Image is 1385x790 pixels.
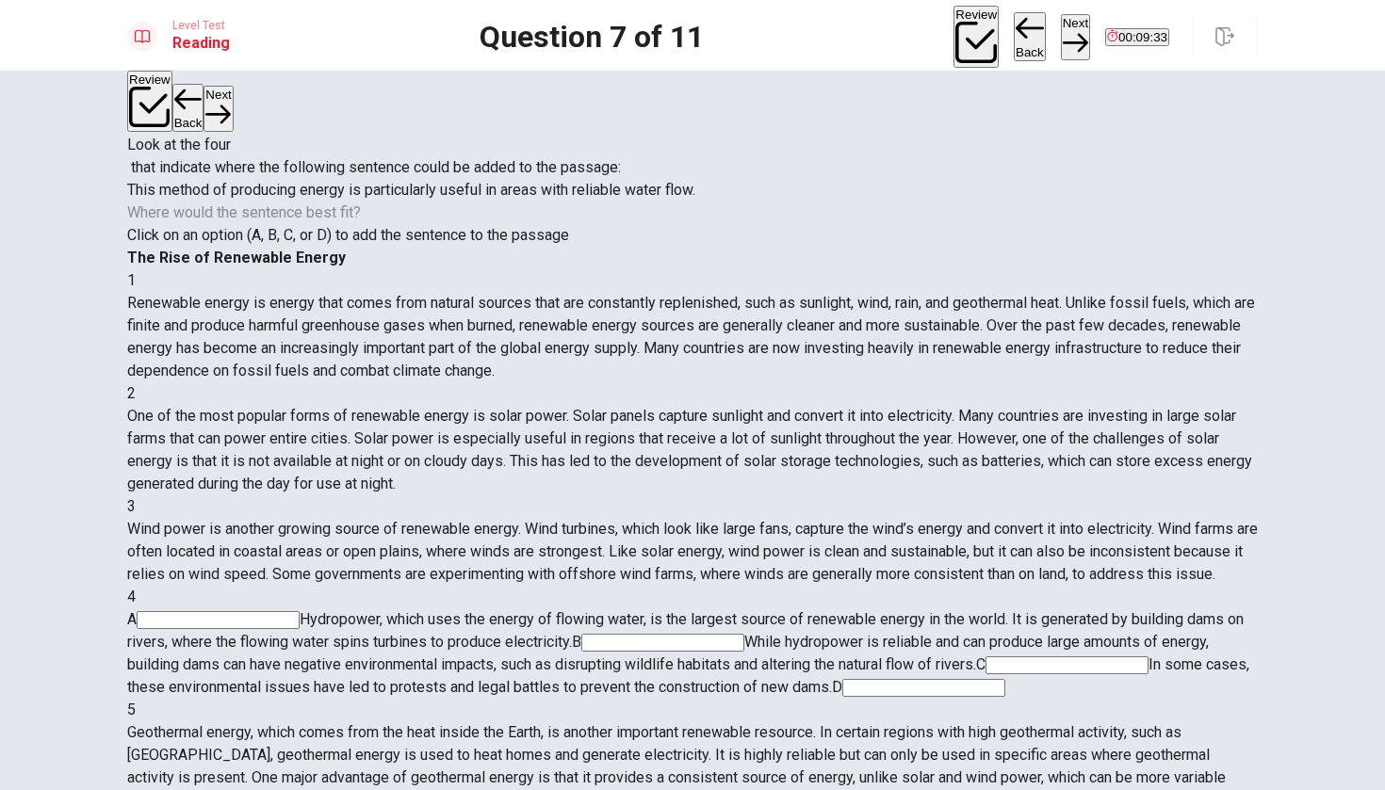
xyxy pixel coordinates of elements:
[127,136,621,176] span: Look at the four that indicate where the following sentence could be added to the passage:
[127,382,1258,405] div: 2
[127,495,1258,518] div: 3
[976,655,986,673] span: C
[832,678,842,696] span: D
[127,294,1255,379] span: Renewable energy is energy that comes from natural sources that are constantly replenished, such ...
[172,19,230,32] span: Level Test
[127,699,1258,721] div: 5
[480,25,704,48] h1: Question 7 of 11
[127,610,137,628] span: A
[127,610,1244,651] span: Hydropower, which uses the energy of flowing water, is the largest source of renewable energy in ...
[572,633,581,651] span: B
[1061,14,1090,60] button: Next
[127,247,1258,269] h4: The Rise of Renewable Energy
[127,407,1252,492] span: One of the most popular forms of renewable energy is solar power. Solar panels capture sunlight a...
[172,32,230,55] h1: Reading
[127,586,1258,608] div: 4
[127,203,365,221] span: Where would the sentence best fit?
[1105,28,1169,46] button: 00:09:33
[1014,12,1046,61] button: Back
[127,181,695,199] span: This method of producing energy is particularly useful in areas with reliable water flow.
[127,269,1258,292] div: 1
[127,71,172,133] button: Review
[1118,30,1167,44] span: 00:09:33
[127,520,1258,583] span: Wind power is another growing source of renewable energy. Wind turbines, which look like large fa...
[953,6,999,68] button: Review
[204,86,233,132] button: Next
[172,84,204,133] button: Back
[127,226,569,244] span: Click on an option (A, B, C, or D) to add the sentence to the passage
